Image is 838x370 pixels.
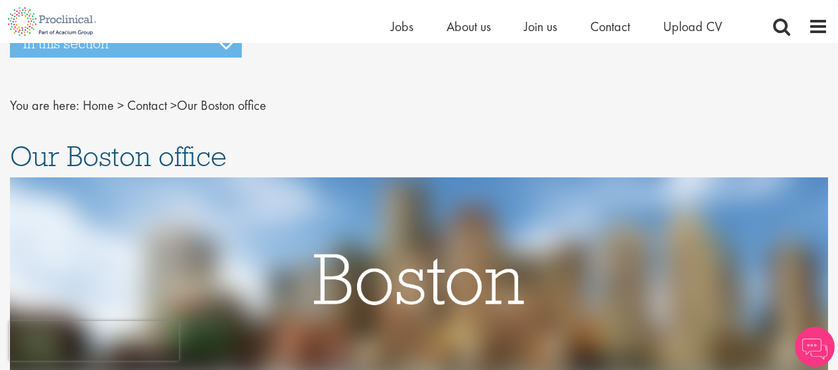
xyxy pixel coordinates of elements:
iframe: reCAPTCHA [9,321,179,361]
span: Our Boston office [10,138,227,174]
a: Contact [590,18,630,35]
a: Upload CV [663,18,722,35]
span: > [117,97,124,114]
a: Jobs [391,18,413,35]
span: Our Boston office [83,97,266,114]
span: > [170,97,177,114]
span: You are here: [10,97,79,114]
a: Join us [524,18,557,35]
h3: In this section [10,30,242,58]
img: Chatbot [795,327,835,367]
a: About us [446,18,491,35]
a: breadcrumb link to Contact [127,97,167,114]
a: breadcrumb link to Home [83,97,114,114]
